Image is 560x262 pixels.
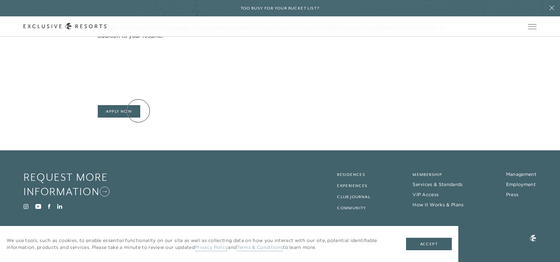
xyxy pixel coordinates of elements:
[406,238,452,250] button: Accept
[413,192,439,197] a: VIP Access
[506,192,519,197] a: Press
[7,237,393,251] p: We use tools, such as cookies, to enable essential functionality on our site as well as collectin...
[413,202,464,208] a: How It Works & Plans
[506,171,536,177] a: Management
[237,244,283,251] a: Terms & Conditions
[337,183,367,188] a: Experiences
[337,206,366,210] a: Community
[506,181,536,187] a: Employment
[24,170,135,199] a: Request More Information
[195,244,228,251] a: Privacy Policy
[241,5,320,11] h6: Too busy for your bucket list?
[413,172,442,177] a: Membership
[98,105,140,118] a: Apply Now
[413,181,463,187] a: Services & Standards
[337,172,365,177] a: Residences
[528,24,536,29] button: Open navigation
[337,195,370,199] a: Club Journal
